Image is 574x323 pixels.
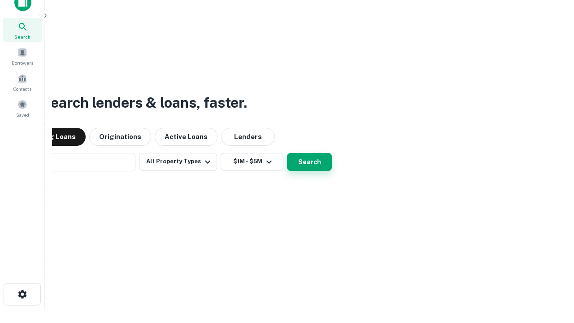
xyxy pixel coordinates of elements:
[155,128,217,146] button: Active Loans
[3,96,42,120] a: Saved
[41,92,247,113] h3: Search lenders & loans, faster.
[14,33,30,40] span: Search
[139,153,217,171] button: All Property Types
[12,59,33,66] span: Borrowers
[529,223,574,266] iframe: Chat Widget
[89,128,151,146] button: Originations
[3,18,42,42] a: Search
[221,153,283,171] button: $1M - $5M
[287,153,332,171] button: Search
[3,44,42,68] a: Borrowers
[13,85,31,92] span: Contacts
[16,111,29,118] span: Saved
[3,70,42,94] a: Contacts
[221,128,275,146] button: Lenders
